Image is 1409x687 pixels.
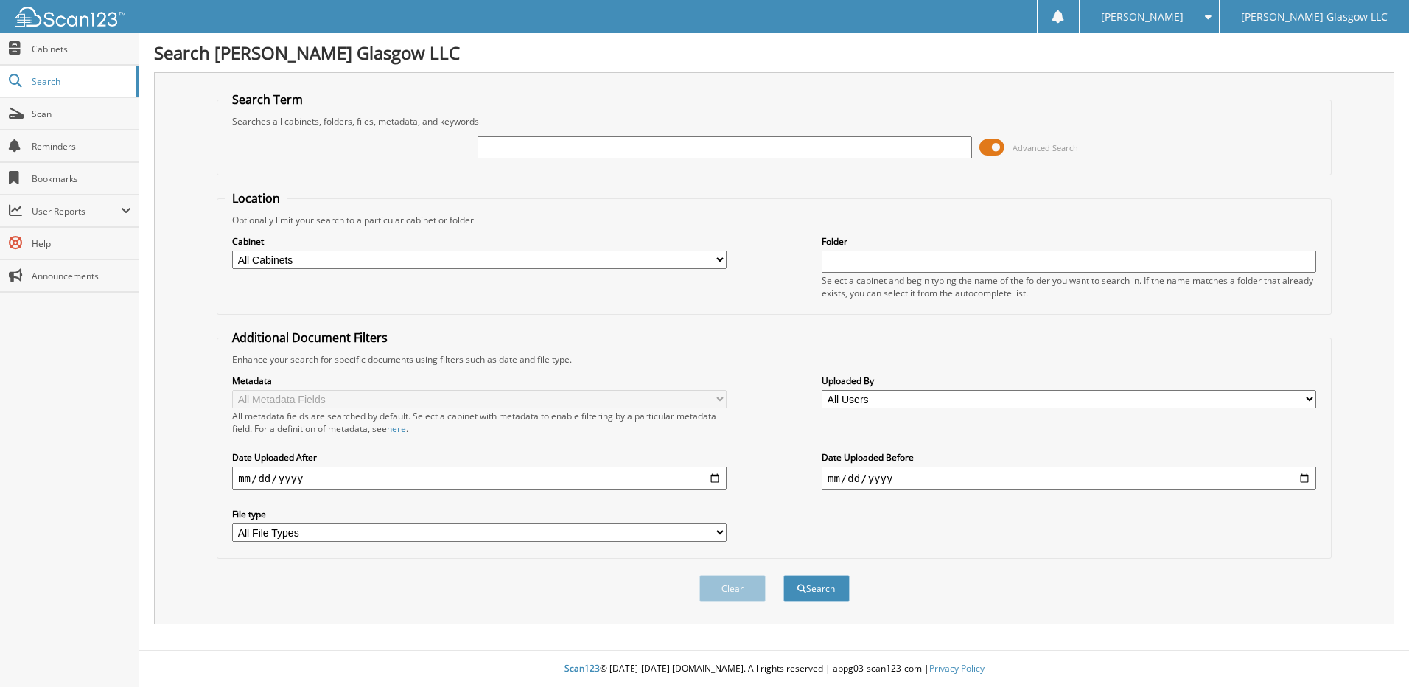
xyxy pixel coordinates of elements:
[822,451,1316,464] label: Date Uploaded Before
[32,172,131,185] span: Bookmarks
[225,115,1324,128] div: Searches all cabinets, folders, files, metadata, and keywords
[225,91,310,108] legend: Search Term
[564,662,600,674] span: Scan123
[783,575,850,602] button: Search
[225,214,1324,226] div: Optionally limit your search to a particular cabinet or folder
[32,75,129,88] span: Search
[822,274,1316,299] div: Select a cabinet and begin typing the name of the folder you want to search in. If the name match...
[225,329,395,346] legend: Additional Document Filters
[32,205,121,217] span: User Reports
[1013,142,1078,153] span: Advanced Search
[232,235,727,248] label: Cabinet
[154,41,1394,65] h1: Search [PERSON_NAME] Glasgow LLC
[822,467,1316,490] input: end
[32,43,131,55] span: Cabinets
[232,508,727,520] label: File type
[232,467,727,490] input: start
[32,108,131,120] span: Scan
[929,662,985,674] a: Privacy Policy
[139,651,1409,687] div: © [DATE]-[DATE] [DOMAIN_NAME]. All rights reserved | appg03-scan123-com |
[225,190,287,206] legend: Location
[232,374,727,387] label: Metadata
[225,353,1324,366] div: Enhance your search for specific documents using filters such as date and file type.
[32,237,131,250] span: Help
[699,575,766,602] button: Clear
[1101,13,1184,21] span: [PERSON_NAME]
[32,140,131,153] span: Reminders
[232,410,727,435] div: All metadata fields are searched by default. Select a cabinet with metadata to enable filtering b...
[15,7,125,27] img: scan123-logo-white.svg
[1241,13,1388,21] span: [PERSON_NAME] Glasgow LLC
[232,451,727,464] label: Date Uploaded After
[387,422,406,435] a: here
[822,374,1316,387] label: Uploaded By
[32,270,131,282] span: Announcements
[822,235,1316,248] label: Folder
